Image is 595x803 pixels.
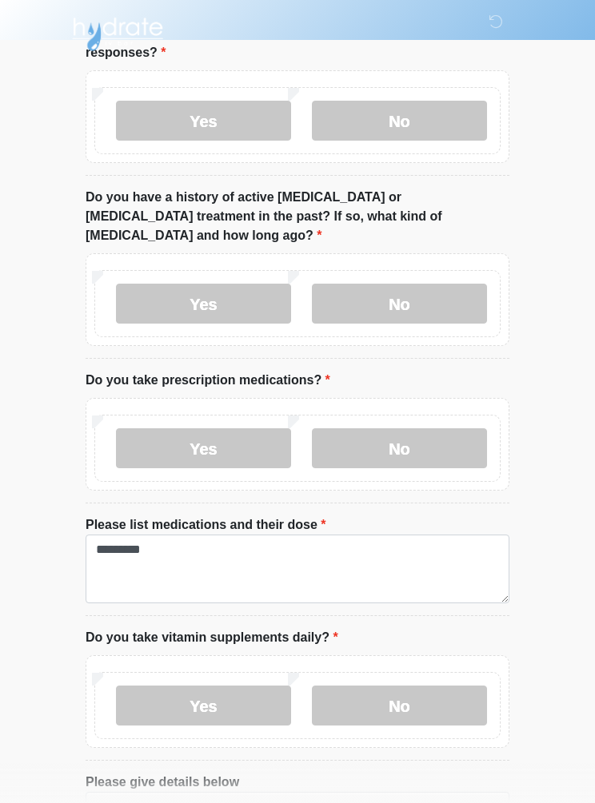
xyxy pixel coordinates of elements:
[86,188,509,245] label: Do you have a history of active [MEDICAL_DATA] or [MEDICAL_DATA] treatment in the past? If so, wh...
[312,428,487,468] label: No
[86,371,330,390] label: Do you take prescription medications?
[116,428,291,468] label: Yes
[116,686,291,725] label: Yes
[86,773,239,792] label: Please give details below
[312,686,487,725] label: No
[86,628,338,647] label: Do you take vitamin supplements daily?
[116,284,291,324] label: Yes
[312,284,487,324] label: No
[116,101,291,141] label: Yes
[312,101,487,141] label: No
[70,12,166,52] img: Hydrate IV Bar - Flagstaff Logo
[86,515,326,535] label: Please list medications and their dose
